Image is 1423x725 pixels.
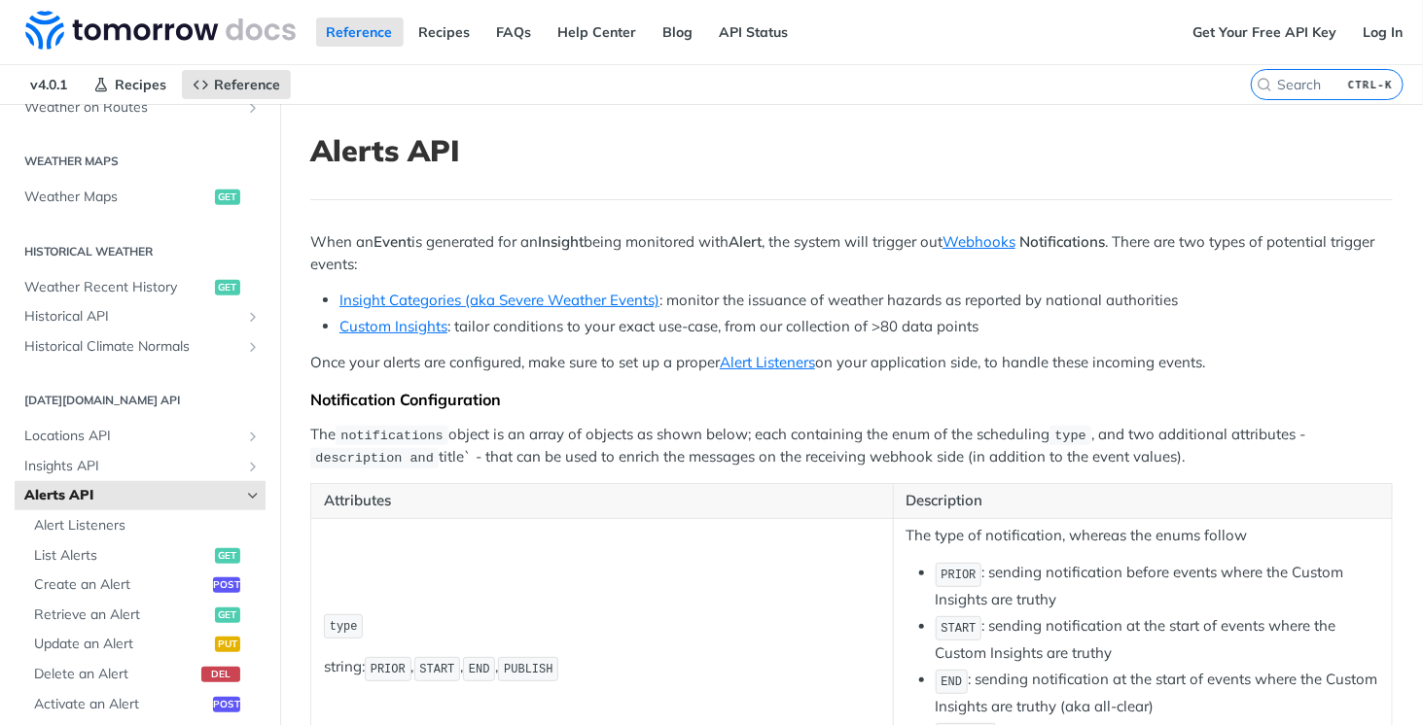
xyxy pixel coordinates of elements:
p: The type of notification, whereas the enums follow [907,525,1379,547]
a: Update an Alertput [24,630,266,659]
a: Create an Alertpost [24,570,266,600]
a: Log In [1352,17,1413,47]
li: : tailor conditions to your exact use-case, from our collection of >80 data points [339,316,1393,338]
a: FAQs [486,17,543,47]
span: List Alerts [34,546,210,566]
span: get [215,548,240,564]
span: Historical Climate Normals [24,337,240,357]
a: Get Your Free API Key [1182,17,1347,47]
span: START [942,622,977,636]
span: Alerts API [24,486,240,505]
h2: Historical Weather [15,243,266,260]
span: Insights API [24,457,240,476]
a: Historical Climate NormalsShow subpages for Historical Climate Normals [15,332,266,362]
button: Show subpages for Historical Climate Normals [245,339,261,355]
span: START [419,663,454,676]
button: Show subpages for Weather on Routes [245,100,261,116]
span: Update an Alert [34,635,210,654]
span: Recipes [115,76,166,93]
span: Activate an Alert [34,695,208,714]
span: type [330,620,358,634]
span: type [1055,429,1086,443]
span: Historical API [24,307,240,327]
a: Activate an Alertpost [24,690,266,719]
div: Notification Configuration [310,390,1393,409]
strong: Insight [538,232,584,251]
span: Locations API [24,427,240,446]
a: Help Center [548,17,648,47]
a: Blog [653,17,704,47]
p: When an is generated for an being monitored with , the system will trigger out . There are two ty... [310,231,1393,275]
a: API Status [709,17,800,47]
a: Retrieve an Alertget [24,601,266,630]
span: get [215,190,240,205]
span: Retrieve an Alert [34,605,210,625]
span: Create an Alert [34,575,208,595]
span: get [215,607,240,623]
span: del [201,667,240,682]
span: END [469,663,490,676]
span: Delete an Alert [34,665,196,684]
span: description and [315,451,434,466]
a: Delete an Alertdel [24,660,266,689]
a: Insight Categories (aka Severe Weather Events) [339,291,659,309]
button: Show subpages for Locations API [245,429,261,444]
span: put [215,637,240,652]
a: Reference [182,70,291,99]
a: Alert Listeners [24,511,266,540]
p: Once your alerts are configured, make sure to set up a proper on your application side, to handle... [310,352,1393,374]
span: Weather on Routes [24,98,240,118]
li: : sending notification at the start of events where the Custom Insights are truthy (aka all-clear) [936,668,1379,717]
h2: [DATE][DOMAIN_NAME] API [15,392,266,409]
a: Recipes [409,17,481,47]
a: Insights APIShow subpages for Insights API [15,452,266,481]
a: Custom Insights [339,317,447,335]
span: get [215,280,240,295]
span: Weather Recent History [24,278,210,297]
a: Recipes [83,70,177,99]
li: : sending notification at the start of events where the Custom Insights are truthy [936,614,1379,664]
kbd: CTRL-K [1343,75,1398,94]
span: Reference [214,76,280,93]
a: Reference [316,17,404,47]
p: The object is an array of objects as shown below; each containing the enum of the scheduling , an... [310,424,1393,469]
p: Description [907,490,1379,512]
a: Locations APIShow subpages for Locations API [15,422,266,451]
span: post [213,577,240,593]
span: v4.0.1 [19,70,78,99]
button: Hide subpages for Alerts API [245,488,261,503]
h2: Weather Maps [15,153,266,170]
p: string: , , , [324,655,880,683]
strong: Notifications [1019,232,1105,251]
span: notifications [340,429,443,443]
span: PUBLISH [504,663,552,676]
a: Alerts APIHide subpages for Alerts API [15,481,266,510]
li: : monitor the issuance of weather hazards as reported by national authorities [339,290,1393,312]
h1: Alerts API [310,133,1393,168]
a: Webhooks [943,232,1015,251]
span: END [942,675,963,689]
a: Historical APIShow subpages for Historical API [15,302,266,331]
button: Show subpages for Historical API [245,309,261,325]
span: PRIOR [942,569,977,582]
span: PRIOR [371,663,406,676]
strong: Event [374,232,411,251]
img: Tomorrow.io Weather API Docs [25,11,296,50]
strong: Alert [729,232,762,251]
a: Weather Recent Historyget [15,273,266,302]
span: Weather Maps [24,188,210,207]
a: List Alertsget [24,541,266,570]
p: Attributes [324,490,880,512]
a: Weather on RoutesShow subpages for Weather on Routes [15,93,266,122]
li: : sending notification before events where the Custom Insights are truthy [936,561,1379,610]
span: post [213,697,240,712]
svg: Search [1257,77,1272,92]
span: Alert Listeners [34,516,261,535]
a: Weather Mapsget [15,183,266,212]
button: Show subpages for Insights API [245,459,261,474]
a: Alert Listeners [720,353,815,371]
